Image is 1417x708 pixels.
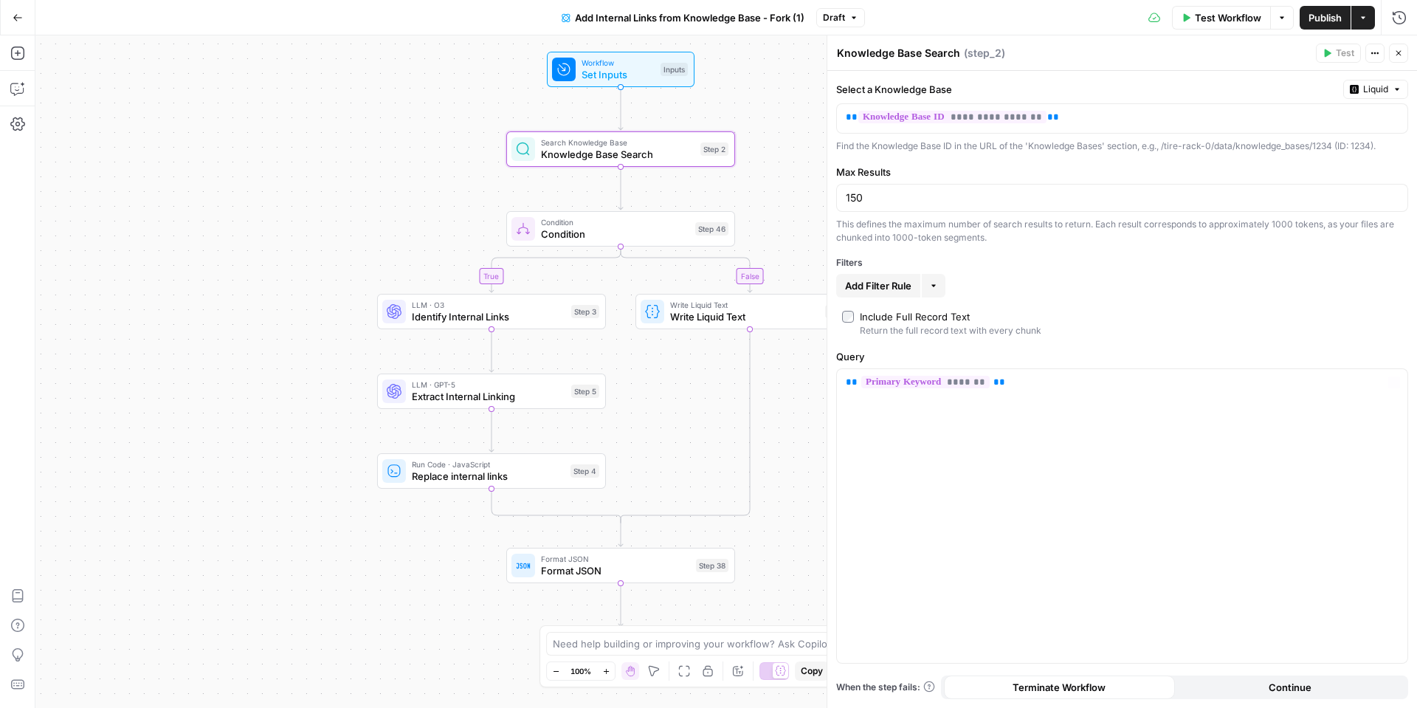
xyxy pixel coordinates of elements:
[412,379,565,391] span: LLM · GPT-5
[541,563,690,578] span: Format JSON
[801,664,823,678] span: Copy
[618,583,623,626] g: Edge from step_38 to end
[1195,10,1261,25] span: Test Workflow
[1300,6,1351,30] button: Publish
[661,63,688,76] div: Inputs
[412,299,565,311] span: LLM · O3
[412,389,565,404] span: Extract Internal Linking
[492,489,621,523] g: Edge from step_4 to step_46-conditional-end
[621,247,752,292] g: Edge from step_46 to step_50
[836,274,920,298] button: Add Filter Rule
[836,82,1337,97] label: Select a Knowledge Base
[860,309,970,324] div: Include Full Record Text
[1175,676,1406,699] button: Continue
[618,167,623,210] g: Edge from step_2 to step_46
[575,10,804,25] span: Add Internal Links from Knowledge Base - Fork (1)
[621,329,750,523] g: Edge from step_50 to step_46-conditional-end
[696,559,728,572] div: Step 38
[1363,83,1388,96] span: Liquid
[489,247,621,292] g: Edge from step_46 to step_3
[412,458,565,470] span: Run Code · JavaScript
[570,665,591,677] span: 100%
[1343,80,1408,99] button: Liquid
[412,469,565,484] span: Replace internal links
[541,137,694,148] span: Search Knowledge Base
[1013,680,1106,695] span: Terminate Workflow
[412,309,565,324] span: Identify Internal Links
[582,57,655,69] span: Workflow
[618,519,623,546] g: Edge from step_46-conditional-end to step_38
[700,142,728,156] div: Step 2
[1316,44,1361,63] button: Test
[571,385,599,398] div: Step 5
[541,553,690,565] span: Format JSON
[836,349,1408,364] label: Query
[695,222,728,236] div: Step 46
[582,67,655,82] span: Set Inputs
[795,661,829,681] button: Copy
[618,87,623,130] g: Edge from start to step_2
[1269,680,1311,695] span: Continue
[506,52,735,87] div: WorkflowSet InputsInputs
[670,309,819,324] span: Write Liquid Text
[823,11,845,24] span: Draft
[553,6,813,30] button: Add Internal Links from Knowledge Base - Fork (1)
[842,311,854,323] input: Include Full Record TextReturn the full record text with every chunk
[489,409,494,452] g: Edge from step_5 to step_4
[377,374,606,409] div: LLM · GPT-5Extract Internal LinkingStep 5
[1172,6,1270,30] button: Test Workflow
[836,218,1408,244] div: This defines the maximum number of search results to return. Each result corresponds to approxima...
[541,216,689,228] span: Condition
[635,294,864,329] div: Write Liquid TextWrite Liquid TextStep 50
[836,140,1408,153] div: Find the Knowledge Base ID in the URL of the 'Knowledge Bases' section, e.g., /tire-rack-0/data/k...
[377,294,606,329] div: LLM · O3Identify Internal LinksStep 3
[506,131,735,167] div: Search Knowledge BaseKnowledge Base SearchStep 2
[836,681,935,694] a: When the step fails:
[506,628,735,663] div: EndOutput
[506,211,735,247] div: ConditionConditionStep 46
[377,453,606,489] div: Run Code · JavaScriptReplace internal linksStep 4
[541,147,694,162] span: Knowledge Base Search
[837,46,960,61] textarea: Knowledge Base Search
[836,165,1408,179] label: Max Results
[1309,10,1342,25] span: Publish
[571,305,599,318] div: Step 3
[964,46,1005,61] span: ( step_2 )
[845,278,911,293] span: Add Filter Rule
[541,227,689,241] span: Condition
[506,548,735,583] div: Format JSONFormat JSONStep 38
[670,299,819,311] span: Write Liquid Text
[816,8,865,27] button: Draft
[1336,47,1354,60] span: Test
[860,324,1041,337] div: Return the full record text with every chunk
[570,464,599,478] div: Step 4
[836,256,1408,269] div: Filters
[489,329,494,372] g: Edge from step_3 to step_5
